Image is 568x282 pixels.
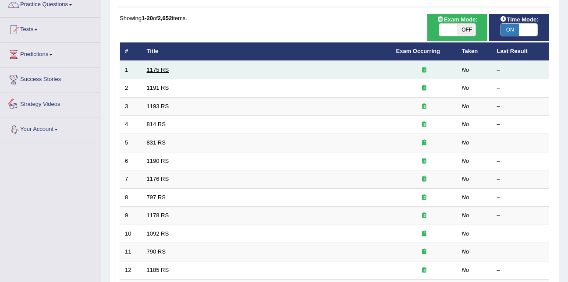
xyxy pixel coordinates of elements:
span: Exam Mode: [433,15,481,24]
div: – [497,66,544,74]
td: 3 [120,97,142,116]
em: No [462,230,469,237]
div: – [497,175,544,183]
em: No [462,212,469,219]
div: – [497,266,544,275]
div: Showing of items. [120,14,549,22]
td: 11 [120,243,142,261]
td: 1 [120,61,142,79]
b: 1-20 [142,15,153,21]
th: # [120,42,142,61]
td: 9 [120,207,142,225]
div: – [497,139,544,147]
div: – [497,84,544,92]
td: 10 [120,225,142,243]
em: No [462,176,469,182]
a: 1178 RS [147,212,169,219]
td: 4 [120,116,142,134]
div: Exam occurring question [396,157,452,166]
div: – [497,211,544,220]
em: No [462,67,469,73]
em: No [462,103,469,109]
div: Exam occurring question [396,120,452,129]
a: 1193 RS [147,103,169,109]
div: Exam occurring question [396,194,452,202]
a: Success Stories [0,67,100,89]
td: 5 [120,134,142,152]
div: Exam occurring question [396,84,452,92]
em: No [462,267,469,273]
em: No [462,85,469,91]
a: 1185 RS [147,267,169,273]
th: Taken [457,42,492,61]
span: Time Mode: [496,15,542,24]
div: – [497,194,544,202]
em: No [462,139,469,146]
div: Exam occurring question [396,66,452,74]
a: 1190 RS [147,158,169,164]
a: Strategy Videos [0,92,100,114]
td: 12 [120,261,142,279]
div: – [497,157,544,166]
div: Exam occurring question [396,266,452,275]
td: 2 [120,79,142,98]
em: No [462,248,469,255]
a: Predictions [0,42,100,64]
a: 1176 RS [147,176,169,182]
th: Last Result [492,42,549,61]
em: No [462,121,469,127]
em: No [462,194,469,201]
a: 790 RS [147,248,166,255]
a: 797 RS [147,194,166,201]
a: 831 RS [147,139,166,146]
span: OFF [457,24,476,36]
td: 6 [120,152,142,170]
a: Tests [0,18,100,39]
div: – [497,230,544,238]
a: 1175 RS [147,67,169,73]
span: ON [501,24,519,36]
b: 2,652 [158,15,172,21]
th: Title [142,42,391,61]
div: – [497,120,544,129]
div: Exam occurring question [396,230,452,238]
div: Exam occurring question [396,211,452,220]
div: Show exams occurring in exams [427,14,487,41]
a: Exam Occurring [396,48,440,54]
div: Exam occurring question [396,248,452,256]
a: 1191 RS [147,85,169,91]
div: – [497,102,544,111]
div: Exam occurring question [396,102,452,111]
td: 7 [120,170,142,189]
div: – [497,248,544,256]
a: 814 RS [147,121,166,127]
td: 8 [120,188,142,207]
em: No [462,158,469,164]
a: Your Account [0,117,100,139]
a: 1092 RS [147,230,169,237]
div: Exam occurring question [396,175,452,183]
div: Exam occurring question [396,139,452,147]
